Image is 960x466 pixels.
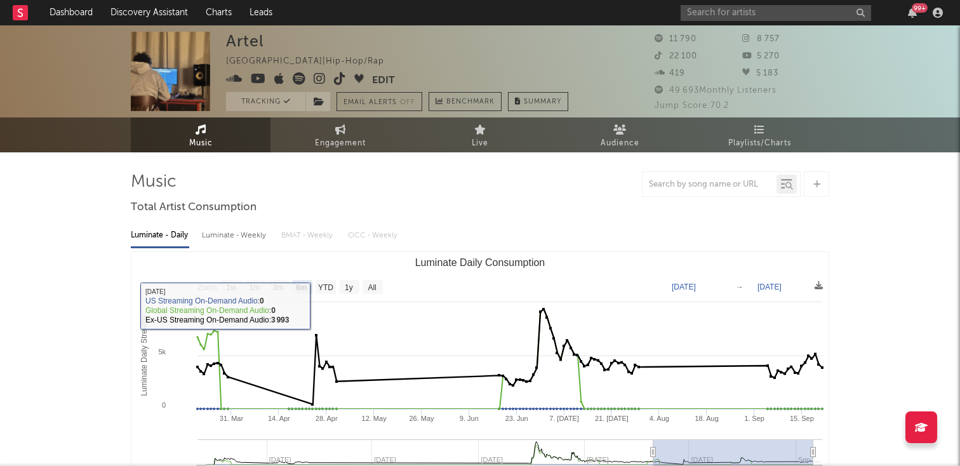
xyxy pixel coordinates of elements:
[757,283,782,291] text: [DATE]
[268,415,290,422] text: 14. Apr
[415,257,545,268] text: Luminate Daily Consumption
[316,415,338,422] text: 28. Apr
[790,415,814,422] text: 15. Sep
[742,69,778,77] span: 5 183
[912,3,928,13] div: 99 +
[460,415,479,422] text: 9. Jun
[736,283,743,291] text: →
[162,401,166,409] text: 0
[908,8,917,18] button: 99+
[650,415,669,422] text: 4. Aug
[798,456,821,463] text: Sep '…
[318,283,333,292] text: YTD
[655,35,697,43] span: 11 790
[655,102,729,110] span: Jump Score: 70.2
[524,98,561,105] span: Summary
[296,283,307,292] text: 6m
[549,415,579,422] text: 7. [DATE]
[655,69,685,77] span: 419
[189,136,213,151] span: Music
[742,52,780,60] span: 5 270
[446,95,495,110] span: Benchmark
[728,136,791,151] span: Playlists/Charts
[681,5,871,21] input: Search for artists
[226,92,305,111] button: Tracking
[362,415,387,422] text: 12. May
[744,415,764,422] text: 1. Sep
[345,283,353,292] text: 1y
[672,283,696,291] text: [DATE]
[202,225,269,246] div: Luminate - Weekly
[655,52,697,60] span: 22 100
[270,117,410,152] a: Engagement
[643,180,777,190] input: Search by song name or URL
[227,283,237,292] text: 1w
[472,136,488,151] span: Live
[429,92,502,111] a: Benchmark
[655,86,777,95] span: 49 693 Monthly Listeners
[140,315,149,396] text: Luminate Daily Streams
[368,283,376,292] text: All
[400,99,415,106] em: Off
[273,283,284,292] text: 3m
[742,35,780,43] span: 8 757
[695,415,719,422] text: 18. Aug
[595,415,629,422] text: 21. [DATE]
[508,92,568,111] button: Summary
[226,54,399,69] div: [GEOGRAPHIC_DATA] | Hip-Hop/Rap
[337,92,422,111] button: Email AlertsOff
[250,283,260,292] text: 1m
[410,117,550,152] a: Live
[550,117,690,152] a: Audience
[131,225,189,246] div: Luminate - Daily
[409,415,434,422] text: 26. May
[131,200,257,215] span: Total Artist Consumption
[505,415,528,422] text: 23. Jun
[372,72,395,88] button: Edit
[226,32,264,50] div: Artel
[690,117,829,152] a: Playlists/Charts
[315,136,366,151] span: Engagement
[197,283,217,292] text: Zoom
[601,136,639,151] span: Audience
[131,117,270,152] a: Music
[220,415,244,422] text: 31. Mar
[158,348,166,356] text: 5k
